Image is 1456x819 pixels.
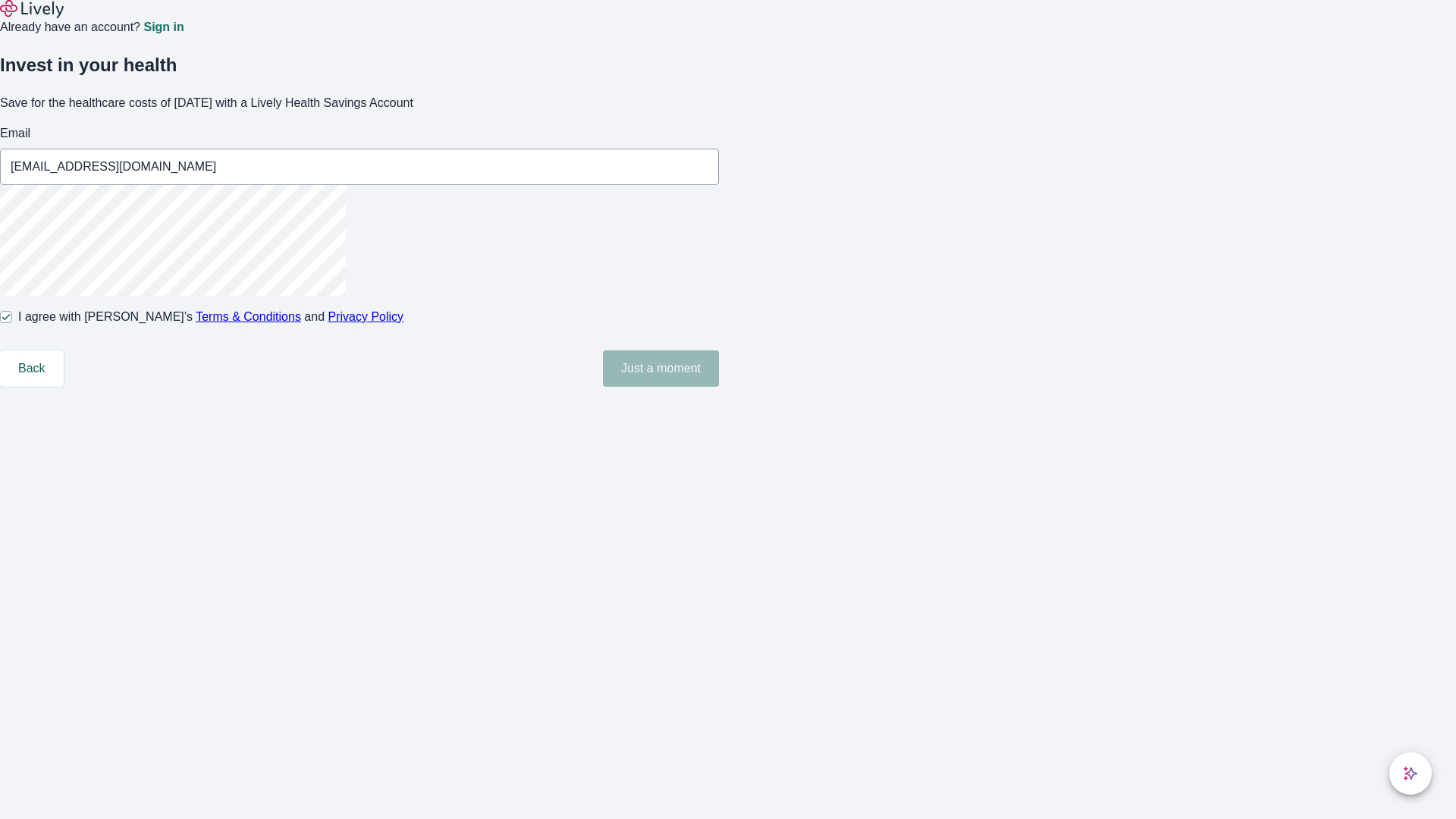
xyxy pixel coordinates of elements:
[1403,766,1418,781] svg: Lively AI Assistant
[328,310,404,323] a: Privacy Policy
[196,310,301,323] a: Terms & Conditions
[143,21,184,33] a: Sign in
[18,308,403,326] span: I agree with [PERSON_NAME]’s and
[1389,752,1432,795] button: chat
